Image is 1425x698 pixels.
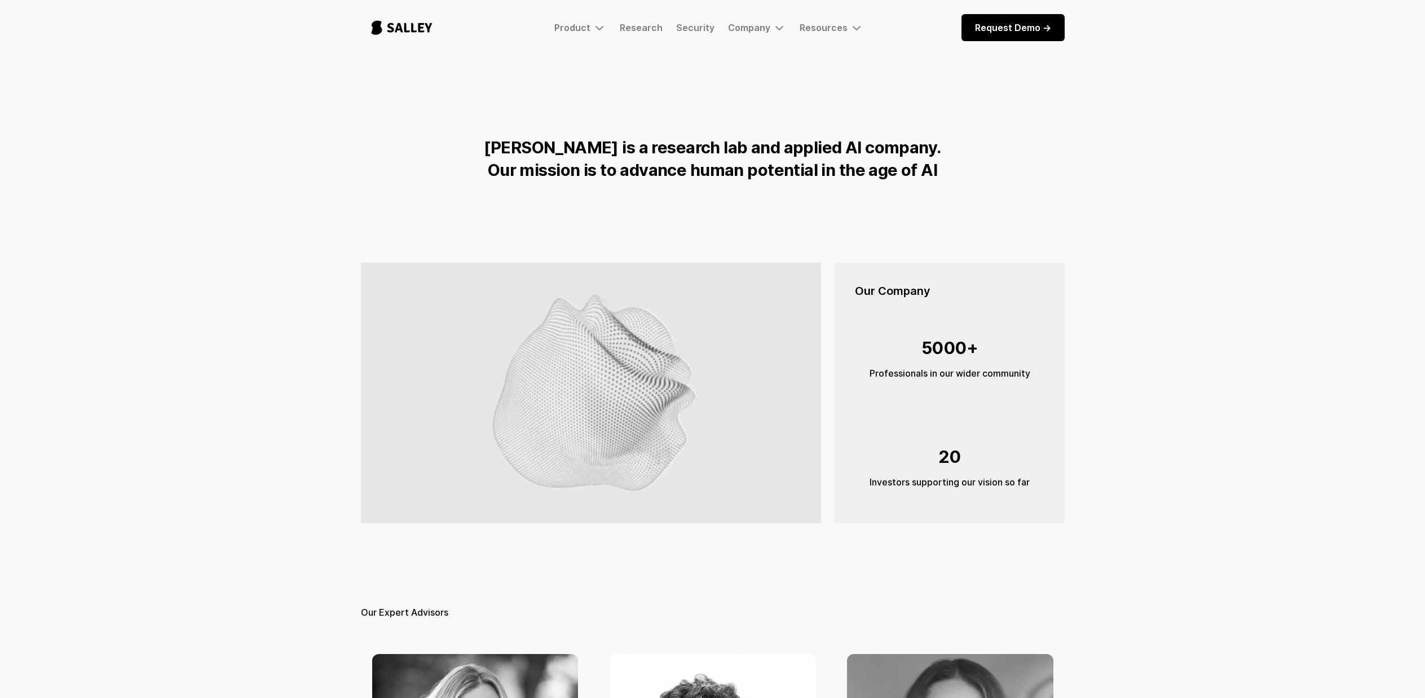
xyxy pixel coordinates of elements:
a: Research [620,22,663,33]
strong: [PERSON_NAME] is a research lab and applied AI company. Our mission is to advance human potential... [484,138,941,180]
a: Security [676,22,714,33]
a: Request Demo -> [961,14,1065,41]
h5: Our Expert Advisors [361,604,1065,620]
div: 20 [855,441,1044,472]
div: Investors supporting our vision so far [855,475,1044,489]
div: Company [728,21,786,34]
div: Product [554,22,590,33]
div: Company [728,22,770,33]
div: Resources [800,22,848,33]
div: Professionals in our wider community [855,366,1044,380]
h5: Our Company [855,283,1044,299]
div: 5000+ [855,333,1044,363]
a: home [361,9,443,46]
div: Resources [800,21,863,34]
div: Product [554,21,606,34]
